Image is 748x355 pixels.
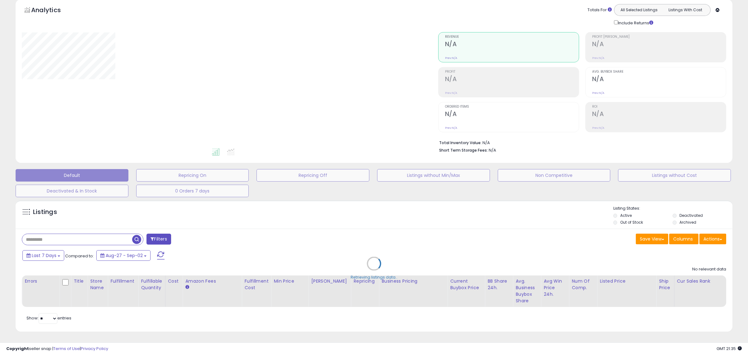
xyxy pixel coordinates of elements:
button: Repricing On [136,169,249,182]
small: Prev: N/A [445,56,457,60]
button: All Selected Listings [616,6,662,14]
span: Profit [PERSON_NAME] [592,35,726,39]
div: seller snap | | [6,346,108,352]
a: Terms of Use [53,346,80,352]
button: Non Competitive [498,169,611,182]
h5: Analytics [31,6,73,16]
small: Prev: N/A [592,126,604,130]
b: Total Inventory Value: [439,140,482,145]
div: Include Returns [609,19,661,26]
small: Prev: N/A [592,56,604,60]
small: Prev: N/A [445,91,457,95]
span: Profit [445,70,579,74]
span: N/A [489,147,496,153]
button: Listings without Cost [618,169,731,182]
li: N/A [439,139,722,146]
button: Repricing Off [257,169,369,182]
small: Prev: N/A [445,126,457,130]
h2: N/A [592,41,726,49]
span: Avg. Buybox Share [592,70,726,74]
button: Listings without Min/Max [377,169,490,182]
button: Deactivated & In Stock [16,185,128,197]
small: Prev: N/A [592,91,604,95]
span: Ordered Items [445,105,579,109]
button: Default [16,169,128,182]
div: Totals For [587,7,612,13]
b: Short Term Storage Fees: [439,148,488,153]
span: 2025-09-10 21:35 GMT [717,346,742,352]
button: 0 Orders 7 days [136,185,249,197]
span: Revenue [445,35,579,39]
h2: N/A [592,110,726,119]
h2: N/A [445,110,579,119]
div: Retrieving listings data.. [351,275,397,280]
h2: N/A [592,75,726,84]
h2: N/A [445,41,579,49]
a: Privacy Policy [81,346,108,352]
h2: N/A [445,75,579,84]
span: ROI [592,105,726,109]
strong: Copyright [6,346,29,352]
button: Listings With Cost [662,6,708,14]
